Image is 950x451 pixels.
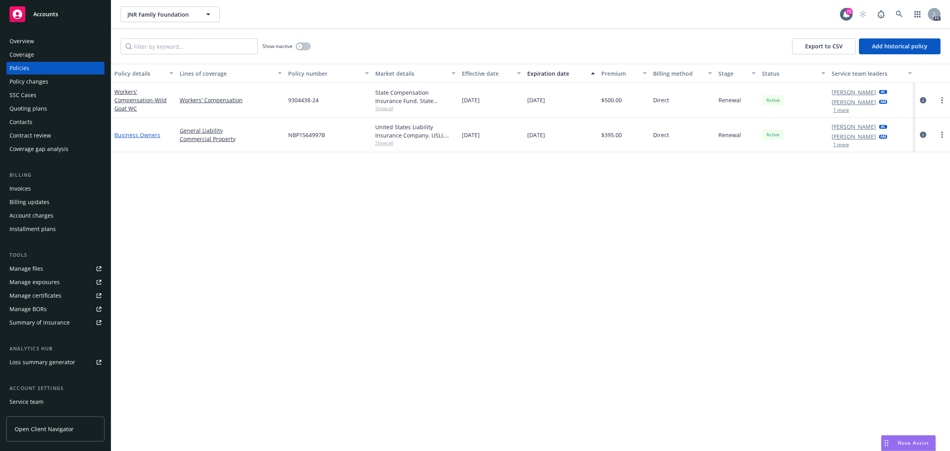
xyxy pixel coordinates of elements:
a: [PERSON_NAME] [832,98,876,106]
button: 1 more [833,142,849,147]
a: more [937,96,947,105]
div: Policy details [114,69,165,78]
button: Add historical policy [859,38,940,54]
a: Contacts [6,116,104,128]
button: Export to CSV [792,38,856,54]
span: NBP1564997B [288,131,325,139]
a: Manage certificates [6,289,104,302]
span: [DATE] [462,96,480,104]
a: circleInformation [918,130,928,140]
div: Account charges [9,209,53,222]
span: Direct [653,131,669,139]
span: Export to CSV [805,42,843,50]
a: more [937,130,947,140]
div: Lines of coverage [180,69,273,78]
span: Accounts [33,11,58,17]
button: Status [759,64,828,83]
span: Renewal [718,131,741,139]
button: 1 more [833,108,849,113]
a: Invoices [6,182,104,195]
button: Billing method [650,64,715,83]
div: Manage certificates [9,289,61,302]
div: Billing method [653,69,703,78]
a: Account charges [6,209,104,222]
div: 72 [845,8,853,15]
div: Manage exposures [9,276,60,289]
div: Policies [9,62,29,75]
div: Billing updates [9,196,49,208]
a: Report a Bug [873,6,889,22]
span: $395.00 [601,131,622,139]
div: Expiration date [527,69,586,78]
span: Active [765,131,781,138]
a: Workers' Compensation [180,96,282,104]
a: Billing updates [6,196,104,208]
button: Service team leaders [828,64,916,83]
span: [DATE] [527,131,545,139]
a: Accounts [6,3,104,25]
button: Premium [598,64,650,83]
div: Status [762,69,817,78]
a: Loss summary generator [6,356,104,369]
button: Stage [715,64,759,83]
span: Add historical policy [872,42,927,50]
a: Sales relationships [6,409,104,422]
span: Renewal [718,96,741,104]
a: Search [891,6,907,22]
a: Manage exposures [6,276,104,289]
a: Summary of insurance [6,316,104,329]
div: Contract review [9,129,51,142]
a: Service team [6,396,104,408]
div: Effective date [462,69,512,78]
div: Drag to move [882,436,891,451]
div: Stage [718,69,747,78]
span: [DATE] [462,131,480,139]
a: Switch app [910,6,925,22]
span: 9304438-24 [288,96,319,104]
a: Start snowing [855,6,871,22]
div: Service team [9,396,44,408]
div: Manage BORs [9,303,47,315]
span: Show all [375,140,456,146]
div: Summary of insurance [9,316,70,329]
a: Commercial Property [180,135,282,143]
button: Expiration date [524,64,598,83]
a: Policies [6,62,104,75]
div: Sales relationships [9,409,60,422]
div: Premium [601,69,638,78]
button: Market details [372,64,459,83]
a: [PERSON_NAME] [832,88,876,96]
a: Installment plans [6,223,104,235]
button: Effective date [459,64,524,83]
a: [PERSON_NAME] [832,132,876,141]
div: Manage files [9,262,43,275]
input: Filter by keyword... [121,38,258,54]
div: Billing [6,171,104,179]
span: Active [765,97,781,104]
a: Business Owners [114,131,160,139]
span: Direct [653,96,669,104]
div: Overview [9,35,34,48]
div: Contacts [9,116,32,128]
span: $500.00 [601,96,622,104]
div: Quoting plans [9,102,47,115]
div: Policy number [288,69,360,78]
div: Analytics hub [6,345,104,353]
button: Nova Assist [881,435,936,451]
a: Contract review [6,129,104,142]
div: Loss summary generator [9,356,75,369]
a: Workers' Compensation [114,88,167,112]
div: Account settings [6,384,104,392]
button: Lines of coverage [177,64,285,83]
a: circleInformation [918,96,928,105]
a: General Liability [180,126,282,135]
a: [PERSON_NAME] [832,122,876,131]
button: Policy number [285,64,372,83]
a: SSC Cases [6,89,104,101]
div: State Compensation Insurance Fund, State Compensation Insurance Fund (SCIF) [375,88,456,105]
div: United States Liability Insurance Company, USLI, CRC Group [375,123,456,140]
div: Market details [375,69,447,78]
div: Policy changes [9,75,48,88]
div: Invoices [9,182,31,195]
